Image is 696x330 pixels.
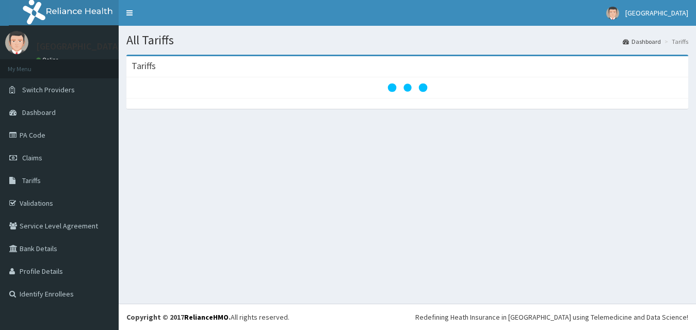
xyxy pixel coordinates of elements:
[5,31,28,54] img: User Image
[132,61,156,71] h3: Tariffs
[184,312,229,322] a: RelianceHMO
[126,312,231,322] strong: Copyright © 2017 .
[22,153,42,162] span: Claims
[119,304,696,330] footer: All rights reserved.
[387,67,428,108] svg: audio-loading
[606,7,619,20] img: User Image
[22,85,75,94] span: Switch Providers
[415,312,688,322] div: Redefining Heath Insurance in [GEOGRAPHIC_DATA] using Telemedicine and Data Science!
[662,37,688,46] li: Tariffs
[22,176,41,185] span: Tariffs
[126,34,688,47] h1: All Tariffs
[625,8,688,18] span: [GEOGRAPHIC_DATA]
[22,108,56,117] span: Dashboard
[36,42,121,51] p: [GEOGRAPHIC_DATA]
[623,37,661,46] a: Dashboard
[36,56,61,63] a: Online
